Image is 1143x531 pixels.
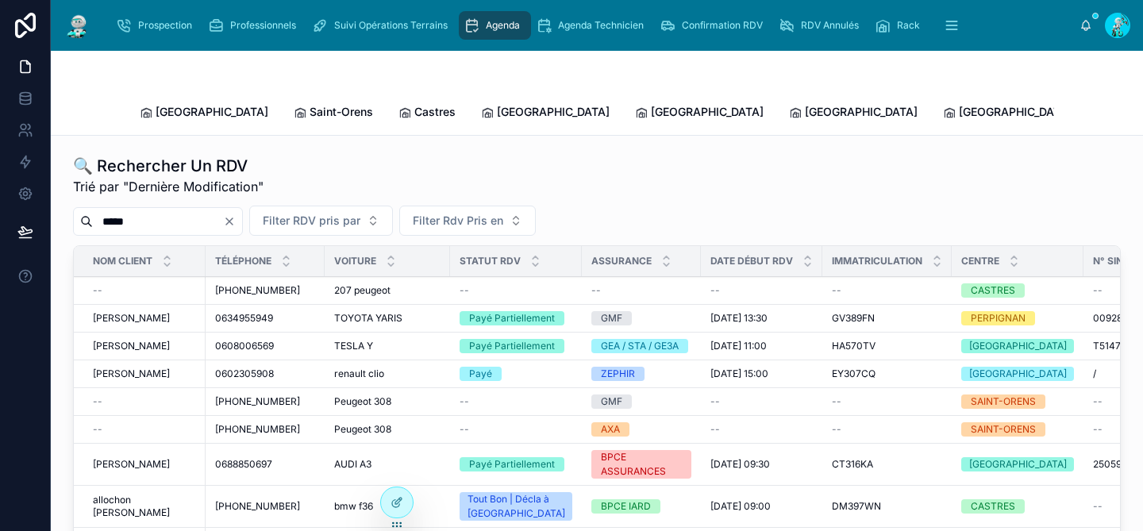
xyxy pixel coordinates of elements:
span: Filter RDV pris par [263,213,360,229]
a: [PHONE_NUMBER] [215,500,315,513]
span: TOYOTA YARIS [334,312,402,325]
span: -- [710,395,720,408]
a: -- [591,284,691,297]
a: RDV Annulés [774,11,870,40]
span: 0608006569 [215,340,274,352]
span: Confirmation RDV [682,19,763,32]
span: -- [710,284,720,297]
span: Peugeot 308 [334,395,391,408]
span: [PERSON_NAME] [93,312,170,325]
div: Payé Partiellement [469,457,555,471]
div: GMF [601,394,622,409]
button: Select Button [399,206,536,236]
a: GMF [591,394,691,409]
span: [PERSON_NAME] [93,340,170,352]
span: Castres [414,104,456,120]
span: allochon [PERSON_NAME] [93,494,196,519]
span: Filter Rdv Pris en [413,213,503,229]
a: Payé [460,367,572,381]
span: -- [1093,395,1103,408]
span: [DATE] 15:00 [710,367,768,380]
span: Immatriculation [832,255,922,267]
a: [PERSON_NAME] [93,367,196,380]
a: 0688850697 [215,458,315,471]
a: Suivi Opérations Terrains [307,11,459,40]
span: -- [832,284,841,297]
span: [PHONE_NUMBER] [215,423,300,436]
div: GEA / STA / GE3A [601,339,679,353]
a: DM397WN [832,500,942,513]
span: [DATE] 13:30 [710,312,768,325]
span: -- [832,395,841,408]
a: [GEOGRAPHIC_DATA] [961,339,1074,353]
a: [GEOGRAPHIC_DATA] [635,98,764,129]
span: [PERSON_NAME] [93,367,170,380]
a: Castres [398,98,456,129]
span: EY307CQ [832,367,876,380]
span: CT316KA [832,458,873,471]
a: [PHONE_NUMBER] [215,395,315,408]
span: renault clio [334,367,384,380]
a: [GEOGRAPHIC_DATA] [943,98,1072,129]
a: CASTRES [961,499,1074,514]
div: PERPIGNAN [971,311,1026,325]
a: SAINT-ORENS [961,422,1074,437]
div: AXA [601,422,620,437]
a: 0602305908 [215,367,315,380]
div: scrollable content [105,8,1079,43]
div: SAINT-ORENS [971,394,1036,409]
span: [DATE] 09:30 [710,458,770,471]
a: GV389FN [832,312,942,325]
span: [PHONE_NUMBER] [215,500,300,513]
a: Payé Partiellement [460,457,572,471]
span: 0602305908 [215,367,274,380]
h1: 🔍 Rechercher Un RDV [73,155,264,177]
span: / [1093,367,1096,380]
a: HA570TV [832,340,942,352]
span: [DATE] 09:00 [710,500,771,513]
div: [GEOGRAPHIC_DATA] [969,339,1067,353]
a: Peugeot 308 [334,423,441,436]
span: bmw f36 [334,500,373,513]
div: Tout Bon | Décla à [GEOGRAPHIC_DATA] [468,492,565,521]
span: Assurance [591,255,652,267]
span: [GEOGRAPHIC_DATA] [156,104,268,120]
a: GMF [591,311,691,325]
span: 0688850697 [215,458,272,471]
span: Statut RDV [460,255,521,267]
span: Date Début RDV [710,255,793,267]
div: Payé [469,367,492,381]
span: Suivi Opérations Terrains [334,19,448,32]
a: TOYOTA YARIS [334,312,441,325]
span: -- [460,423,469,436]
a: -- [460,423,572,436]
a: Confirmation RDV [655,11,774,40]
div: GMF [601,311,622,325]
a: Payé Partiellement [460,339,572,353]
a: -- [832,395,942,408]
span: -- [832,423,841,436]
a: -- [832,284,942,297]
span: Agenda [486,19,520,32]
a: Rack [870,11,931,40]
span: -- [1093,423,1103,436]
a: [DATE] 09:30 [710,458,813,471]
div: ZEPHIR [601,367,635,381]
span: [GEOGRAPHIC_DATA] [805,104,918,120]
span: [PERSON_NAME] [93,458,170,471]
a: [DATE] 09:00 [710,500,813,513]
span: [GEOGRAPHIC_DATA] [959,104,1072,120]
a: -- [710,284,813,297]
a: Tout Bon | Décla à [GEOGRAPHIC_DATA] [460,492,572,521]
div: BPCE IARD [601,499,651,514]
span: -- [1093,284,1103,297]
a: CT316KA [832,458,942,471]
span: -- [710,423,720,436]
span: AUDI A3 [334,458,371,471]
span: Trié par "Dernière Modification" [73,177,264,196]
span: -- [93,423,102,436]
span: -- [460,284,469,297]
span: [PHONE_NUMBER] [215,284,300,297]
a: Payé Partiellement [460,311,572,325]
span: T5147185 [1093,340,1136,352]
